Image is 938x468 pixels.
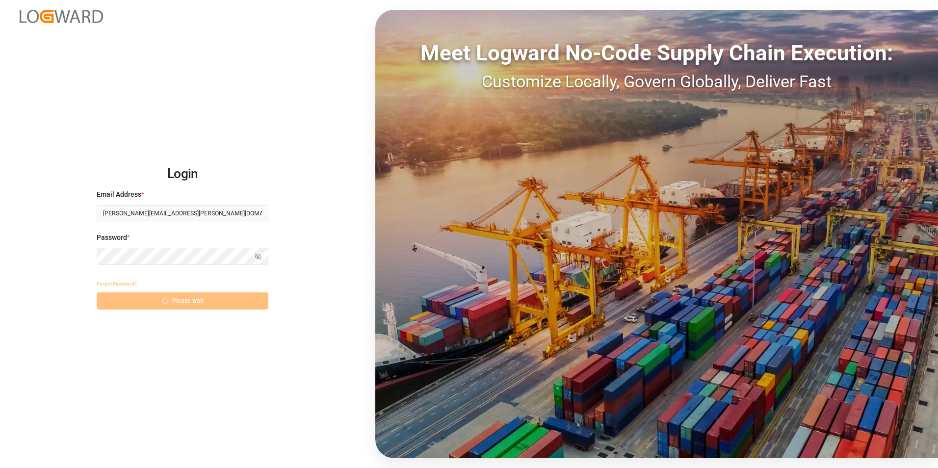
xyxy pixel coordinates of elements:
input: Enter your email [97,205,268,222]
img: Logward_new_orange.png [20,10,103,23]
span: Password [97,233,127,243]
span: Email Address [97,189,141,200]
div: Meet Logward No-Code Supply Chain Execution: [375,37,938,69]
div: Customize Locally, Govern Globally, Deliver Fast [375,69,938,94]
h2: Login [97,158,268,190]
